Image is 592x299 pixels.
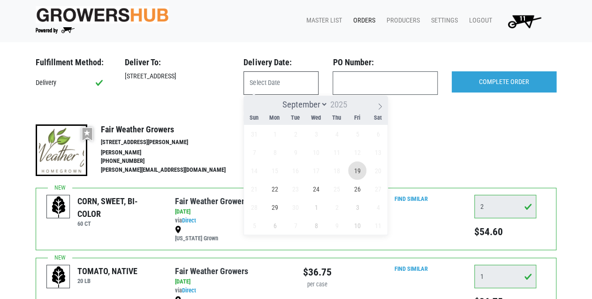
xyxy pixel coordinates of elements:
[100,166,245,175] li: [PERSON_NAME][EMAIL_ADDRESS][DOMAIN_NAME]
[118,71,236,82] div: [STREET_ADDRESS]
[266,180,284,198] span: September 22, 2025
[36,57,111,68] h3: Fulfillment Method:
[266,161,284,180] span: September 15, 2025
[47,195,70,219] img: placeholder-variety-43d6402dacf2d531de610a020419775a.svg
[346,12,379,30] a: Orders
[333,57,437,68] h3: PO Number:
[348,161,366,180] span: September 19, 2025
[287,198,305,216] span: September 30, 2025
[278,99,328,110] select: Month
[474,195,536,218] input: Qty
[77,195,160,220] div: CORN, SWEET, BI-COLOR
[369,180,387,198] span: September 27, 2025
[175,216,289,225] div: via
[266,143,284,161] span: September 8, 2025
[77,265,137,277] div: TOMATO, NATIVE
[245,198,264,216] span: September 28, 2025
[327,143,346,161] span: September 11, 2025
[307,216,326,235] span: October 8, 2025
[367,115,388,121] span: Sat
[264,115,285,121] span: Mon
[245,125,264,143] span: August 31, 2025
[369,125,387,143] span: September 6, 2025
[266,125,284,143] span: September 1, 2025
[125,57,229,68] h3: Deliver To:
[348,125,366,143] span: September 5, 2025
[327,161,346,180] span: September 18, 2025
[424,12,462,30] a: Settings
[369,143,387,161] span: September 13, 2025
[287,180,305,198] span: September 23, 2025
[379,12,424,30] a: Producers
[175,207,289,216] div: [DATE]
[245,143,264,161] span: September 7, 2025
[307,161,326,180] span: September 17, 2025
[474,226,536,238] h5: $54.60
[285,115,305,121] span: Tue
[287,216,305,235] span: October 7, 2025
[182,217,196,224] a: Direct
[307,143,326,161] span: September 10, 2025
[347,115,367,121] span: Fri
[175,225,289,243] div: [US_STATE] Grown
[394,195,427,202] a: Find Similar
[519,15,526,23] span: 11
[175,196,248,206] a: Fair Weather Growers
[452,71,556,93] input: COMPLETE ORDER
[175,266,248,276] a: Fair Weather Growers
[327,216,346,235] span: October 9, 2025
[36,124,87,176] img: thumbnail-66b73ed789e5fdb011f67f3ae1eff6c2.png
[287,125,305,143] span: September 2, 2025
[327,180,346,198] span: September 25, 2025
[243,57,319,68] h3: Delivery Date:
[369,161,387,180] span: September 20, 2025
[462,12,496,30] a: Logout
[36,27,75,34] img: Powered by Big Wheelbarrow
[348,143,366,161] span: September 12, 2025
[305,115,326,121] span: Wed
[303,280,332,289] div: per case
[307,125,326,143] span: September 3, 2025
[77,220,160,227] h6: 60 CT
[299,12,346,30] a: Master List
[348,198,366,216] span: October 3, 2025
[100,124,245,135] h4: Fair Weather Growers
[47,265,70,289] img: placeholder-variety-43d6402dacf2d531de610a020419775a.svg
[245,161,264,180] span: September 14, 2025
[326,115,347,121] span: Thu
[77,277,137,284] h6: 20 LB
[100,157,245,166] li: [PHONE_NUMBER]
[243,71,319,95] input: Select Date
[182,287,196,294] a: Direct
[496,12,549,31] a: 11
[36,6,169,23] img: original-fc7597fdc6adbb9d0e2ae620e786d1a2.jpg
[327,125,346,143] span: September 4, 2025
[369,198,387,216] span: October 4, 2025
[245,216,264,235] span: October 5, 2025
[245,180,264,198] span: September 21, 2025
[175,226,181,233] img: map_marker-0e94453035b3232a4d21701695807de9.png
[503,12,545,31] img: Cart
[303,265,332,280] div: $36.75
[175,277,289,286] div: [DATE]
[287,161,305,180] span: September 16, 2025
[100,138,245,147] li: [STREET_ADDRESS][PERSON_NAME]
[474,265,536,288] input: Qty
[100,148,245,157] li: [PERSON_NAME]
[266,198,284,216] span: September 29, 2025
[243,115,264,121] span: Sun
[307,198,326,216] span: October 1, 2025
[175,286,289,295] div: via
[394,265,427,272] a: Find Similar
[348,216,366,235] span: October 10, 2025
[348,180,366,198] span: September 26, 2025
[327,198,346,216] span: October 2, 2025
[287,143,305,161] span: September 9, 2025
[369,216,387,235] span: October 11, 2025
[307,180,326,198] span: September 24, 2025
[266,216,284,235] span: October 6, 2025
